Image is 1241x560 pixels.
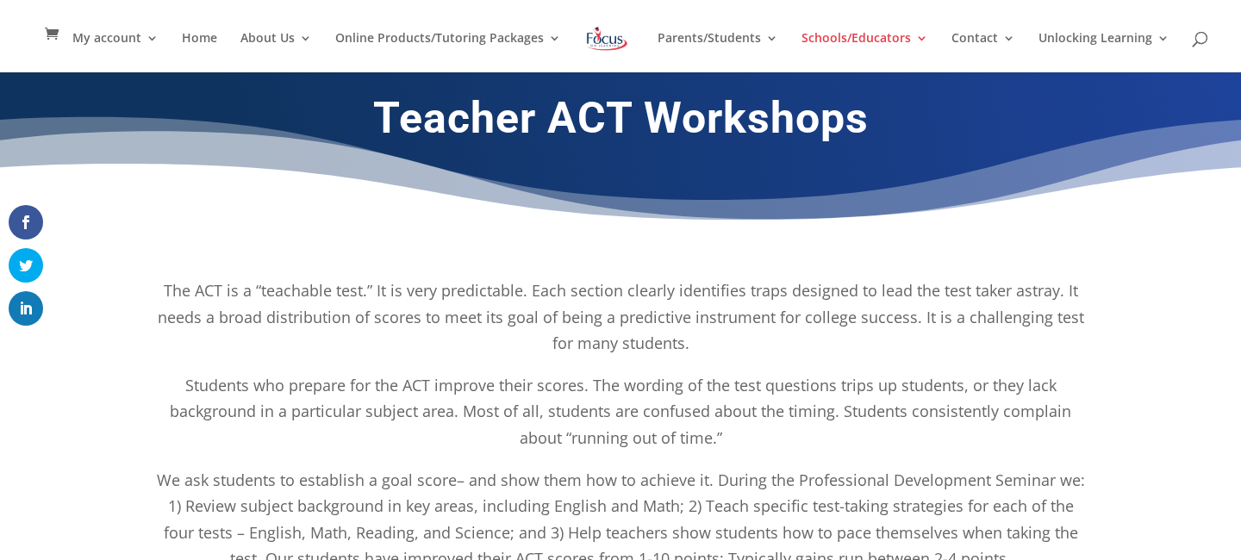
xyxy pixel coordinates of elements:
[658,32,778,72] a: Parents/Students
[584,23,629,54] img: Focus on Learning
[158,280,1084,353] span: The ACT is a “teachable test.” It is very predictable. Each section clearly identifies traps desi...
[1038,32,1169,72] a: Unlocking Learning
[801,32,928,72] a: Schools/Educators
[240,32,312,72] a: About Us
[335,32,561,72] a: Online Products/Tutoring Packages
[182,32,217,72] a: Home
[155,92,1086,152] h1: Teacher ACT Workshops
[72,32,159,72] a: My account
[951,32,1015,72] a: Contact
[170,375,1071,448] span: Students who prepare for the ACT improve their scores. The wording of the test questions trips up...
